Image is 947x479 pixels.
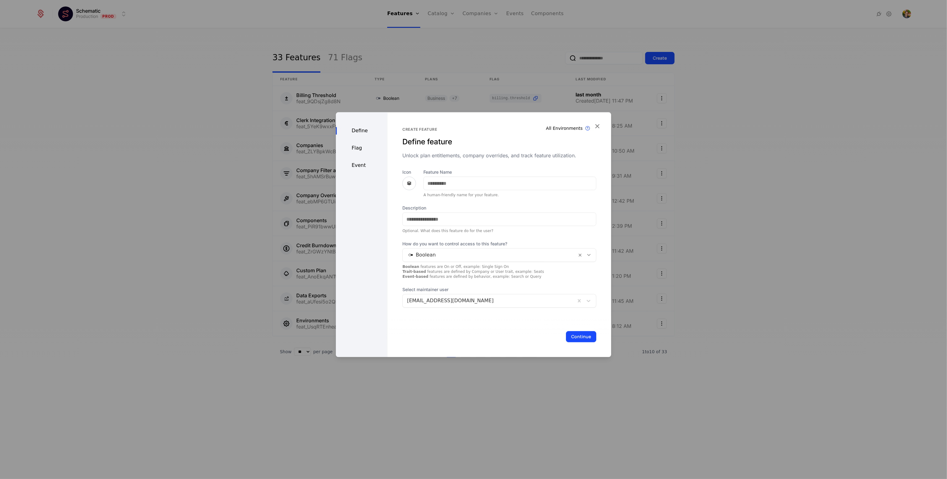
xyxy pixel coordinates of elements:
strong: Event-based [402,274,428,279]
div: All Environments [546,125,583,131]
div: Define [336,127,388,134]
label: Feature Name [423,169,596,175]
div: Define feature [402,137,596,147]
strong: Trait-based [402,269,426,274]
div: A human-friendly name for your feature. [423,193,596,197]
div: Flag [336,144,388,152]
button: Continue [566,331,596,342]
span: Select maintainer user [402,286,596,293]
span: How do you want to control access to this feature? [402,241,596,247]
strong: Boolean [402,265,419,269]
div: Optional. What does this feature do for the user? [402,228,596,233]
div: Create feature [402,127,596,132]
div: features are On or Off, example: Single Sign On features are defined by Company or User trait, ex... [402,264,596,279]
div: Event [336,162,388,169]
label: Description [402,205,596,211]
label: Icon [402,169,416,175]
div: Unlock plan entitlements, company overrides, and track feature utilization. [402,152,596,159]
